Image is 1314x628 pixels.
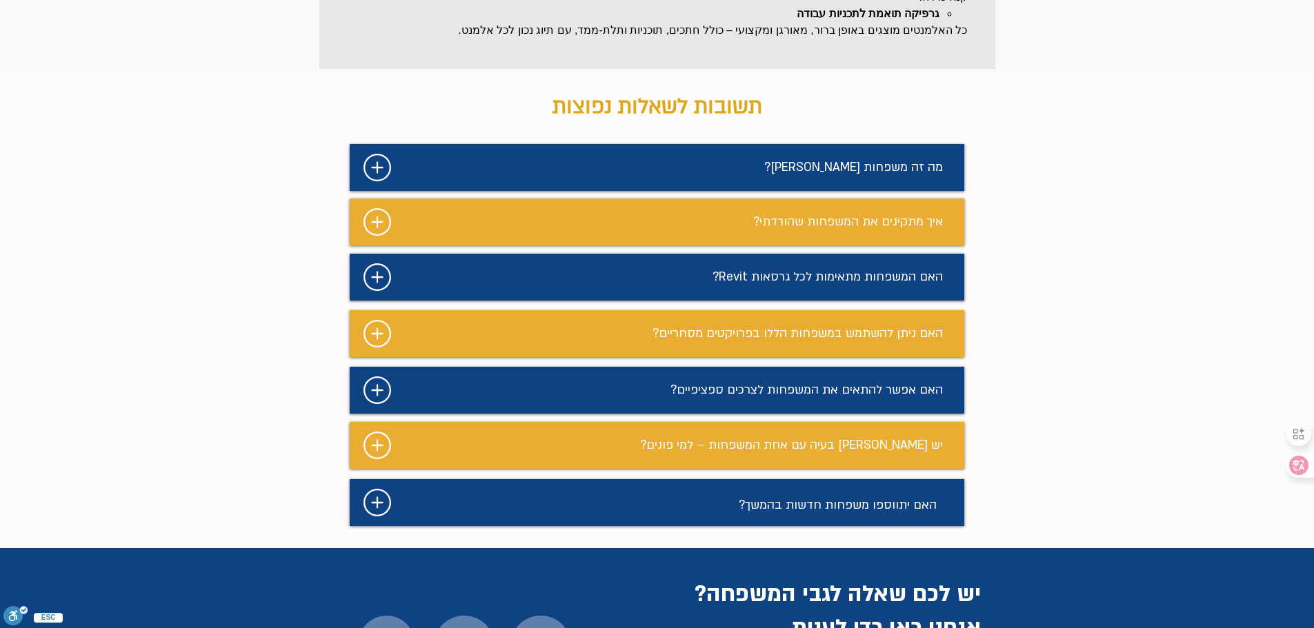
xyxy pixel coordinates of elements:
p: כל האלמנטים מוצגים באופן ברור, מאורגן ומקצועי – כולל חתכים, תוכניות ותלת-ממד, עם תיוג נכון לכל אל... [347,22,968,39]
div: מצגת [350,479,964,526]
strong: גרפיקה תואמת לתכניות עבודה [797,8,939,19]
div: מצגת [350,422,964,469]
div: מצגת [350,367,964,414]
span: יש [PERSON_NAME] בעיה עם אחת המשפחות – למי פונים? [640,437,943,453]
span: האם ניתן להשתמש במשפחות הללו בפרויקטים מסחריים? [653,325,943,341]
span: האם אפשר להתאים את המשפחות לצרכים ספציפיים? [670,382,943,398]
span: איך מתקינים את המשפחות שהורדתי? [753,214,943,230]
span: האם יתווספו משפחות חדשות בהמשך? [739,497,937,513]
div: מצגת [350,310,964,357]
div: מצגת [350,144,964,191]
h6: מה זה משפחות [PERSON_NAME]? [532,158,943,177]
span: תשובות לשאלות נפוצות [553,92,762,121]
div: מצגת [350,254,964,301]
span: האם המשפחות מתאימות לכל גרסאות Revit? [713,269,943,285]
div: מצגת [350,199,964,245]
